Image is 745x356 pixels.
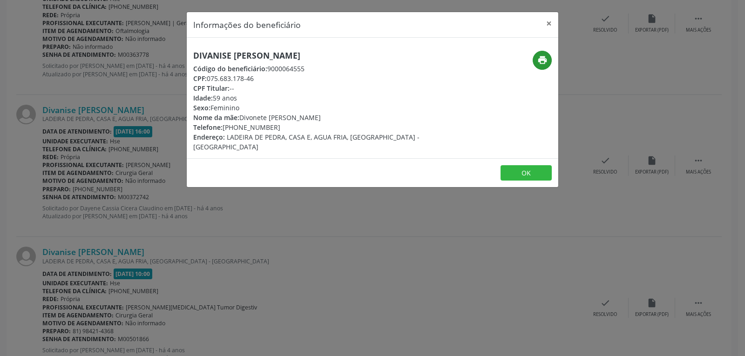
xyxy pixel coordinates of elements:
[193,93,428,103] div: 59 anos
[193,64,267,73] span: Código do beneficiário:
[537,55,548,65] i: print
[193,123,223,132] span: Telefone:
[193,94,213,102] span: Idade:
[193,103,210,112] span: Sexo:
[193,19,301,31] h5: Informações do beneficiário
[193,113,239,122] span: Nome da mãe:
[193,74,428,83] div: 075.683.178-46
[193,133,420,151] span: LADEIRA DE PEDRA, CASA E, AGUA FRIA, [GEOGRAPHIC_DATA] - [GEOGRAPHIC_DATA]
[540,12,558,35] button: Close
[193,113,428,122] div: Divonete [PERSON_NAME]
[193,64,428,74] div: 9000064555
[193,103,428,113] div: Feminino
[193,84,230,93] span: CPF Titular:
[533,51,552,70] button: print
[501,165,552,181] button: OK
[193,83,428,93] div: --
[193,133,225,141] span: Endereço:
[193,74,207,83] span: CPF:
[193,122,428,132] div: [PHONE_NUMBER]
[193,51,428,60] h5: Divanise [PERSON_NAME]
